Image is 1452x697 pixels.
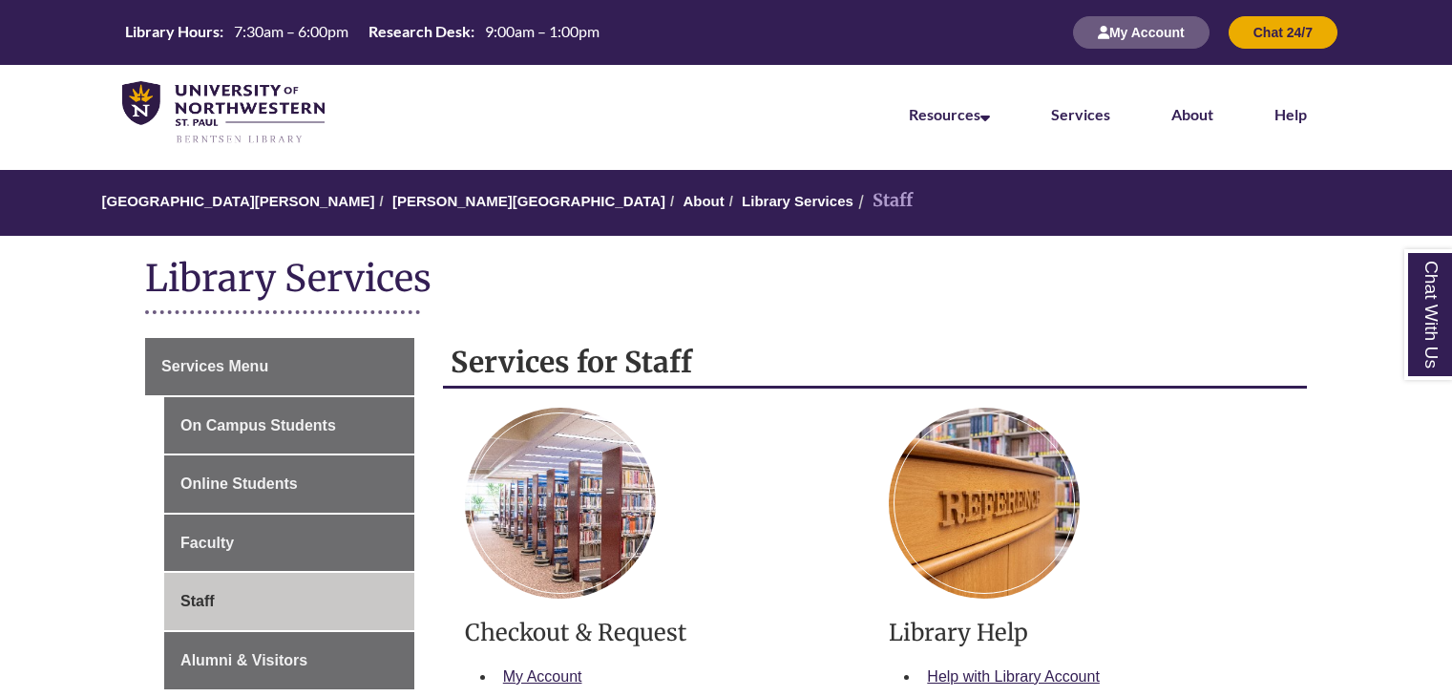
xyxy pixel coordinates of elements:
[164,632,414,689] a: Alumni & Visitors
[503,668,582,685] a: My Account
[234,22,348,40] span: 7:30am – 6:00pm
[101,193,374,209] a: [GEOGRAPHIC_DATA][PERSON_NAME]
[1229,16,1337,49] button: Chat 24/7
[683,193,724,209] a: About
[117,21,226,42] th: Library Hours:
[392,193,665,209] a: [PERSON_NAME][GEOGRAPHIC_DATA]
[117,21,607,42] table: Hours Today
[161,358,268,374] span: Services Menu
[443,338,1307,389] h2: Services for Staff
[164,455,414,513] a: Online Students
[1051,105,1110,123] a: Services
[909,105,990,123] a: Resources
[1171,105,1213,123] a: About
[145,338,414,395] a: Services Menu
[117,21,607,44] a: Hours Today
[164,515,414,572] a: Faculty
[145,255,1307,306] h1: Library Services
[122,81,325,145] img: UNWSP Library Logo
[853,187,913,215] li: Staff
[164,573,414,630] a: Staff
[1073,16,1210,49] button: My Account
[485,22,600,40] span: 9:00am – 1:00pm
[361,21,477,42] th: Research Desk:
[164,397,414,454] a: On Campus Students
[1073,24,1210,40] a: My Account
[465,618,861,647] h3: Checkout & Request
[1274,105,1307,123] a: Help
[145,338,414,689] div: Guide Page Menu
[742,193,853,209] a: Library Services
[1229,24,1337,40] a: Chat 24/7
[889,618,1285,647] h3: Library Help
[927,668,1100,685] a: Help with Library Account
